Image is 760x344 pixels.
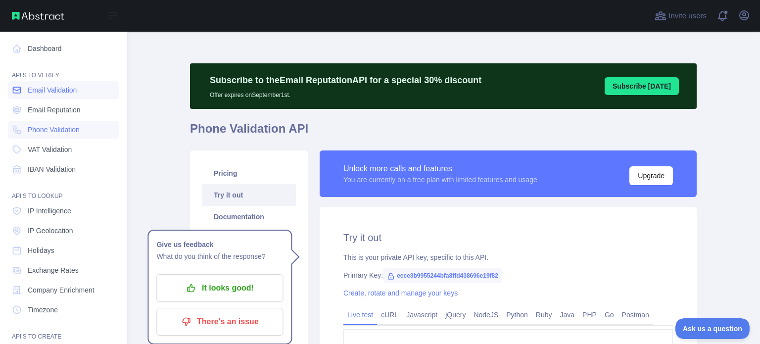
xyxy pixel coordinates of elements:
[653,8,709,24] button: Invite users
[8,81,119,99] a: Email Validation
[8,180,119,200] div: API'S TO LOOKUP
[578,307,601,323] a: PHP
[8,141,119,158] a: VAT Validation
[675,318,750,339] iframe: Toggle Customer Support
[8,160,119,178] a: IBAN Validation
[8,261,119,279] a: Exchange Rates
[343,175,537,185] div: You are currently on a free plan with limited features and usage
[402,307,441,323] a: Javascript
[28,145,72,154] span: VAT Validation
[202,228,296,249] a: Integrations New
[629,166,673,185] button: Upgrade
[28,265,79,275] span: Exchange Rates
[8,281,119,299] a: Company Enrichment
[618,307,653,323] a: Postman
[343,307,377,323] a: Live test
[343,289,458,297] a: Create, rotate and manage your keys
[210,87,481,99] p: Offer expires on September 1st.
[8,121,119,139] a: Phone Validation
[8,301,119,319] a: Timezone
[556,307,579,323] a: Java
[343,231,673,245] h2: Try it out
[343,270,673,280] div: Primary Key:
[210,73,481,87] p: Subscribe to the Email Reputation API for a special 30 % discount
[502,307,532,323] a: Python
[343,252,673,262] div: This is your private API key, specific to this API.
[202,162,296,184] a: Pricing
[668,10,707,22] span: Invite users
[28,164,76,174] span: IBAN Validation
[12,12,64,20] img: Abstract API
[383,268,502,283] span: eece3b9955244bfa8ffd438696e19f82
[377,307,402,323] a: cURL
[8,242,119,259] a: Holidays
[28,226,73,236] span: IP Geolocation
[605,77,679,95] button: Subscribe [DATE]
[8,40,119,57] a: Dashboard
[8,101,119,119] a: Email Reputation
[28,85,77,95] span: Email Validation
[28,206,71,216] span: IP Intelligence
[532,307,556,323] a: Ruby
[190,121,697,145] h1: Phone Validation API
[343,163,537,175] div: Unlock more calls and features
[470,307,502,323] a: NodeJS
[202,206,296,228] a: Documentation
[8,321,119,341] div: API'S TO CREATE
[28,105,81,115] span: Email Reputation
[8,222,119,240] a: IP Geolocation
[28,125,80,135] span: Phone Validation
[601,307,618,323] a: Go
[8,59,119,79] div: API'S TO VERIFY
[8,202,119,220] a: IP Intelligence
[202,184,296,206] a: Try it out
[441,307,470,323] a: jQuery
[28,285,95,295] span: Company Enrichment
[28,305,58,315] span: Timezone
[28,246,54,255] span: Holidays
